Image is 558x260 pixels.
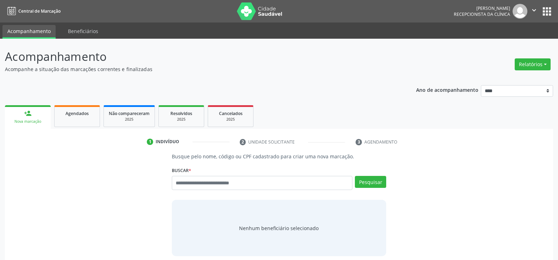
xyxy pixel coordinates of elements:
[5,5,61,17] a: Central de Marcação
[527,4,541,19] button: 
[513,4,527,19] img: img
[18,8,61,14] span: Central de Marcação
[147,139,153,145] div: 1
[10,119,46,124] div: Nova marcação
[109,117,150,122] div: 2025
[454,11,510,17] span: Recepcionista da clínica
[65,110,89,116] span: Agendados
[5,65,389,73] p: Acompanhe a situação das marcações correntes e finalizadas
[416,85,478,94] p: Ano de acompanhamento
[530,6,538,14] i: 
[213,117,248,122] div: 2025
[219,110,243,116] span: Cancelados
[156,139,179,145] div: Indivíduo
[170,110,192,116] span: Resolvidos
[164,117,199,122] div: 2025
[355,176,386,188] button: Pesquisar
[63,25,103,37] a: Beneficiários
[5,48,389,65] p: Acompanhamento
[109,110,150,116] span: Não compareceram
[454,5,510,11] div: [PERSON_NAME]
[172,153,386,160] p: Busque pelo nome, código ou CPF cadastrado para criar uma nova marcação.
[172,165,191,176] label: Buscar
[239,224,319,232] span: Nenhum beneficiário selecionado
[541,5,553,18] button: apps
[24,109,32,117] div: person_add
[515,58,551,70] button: Relatórios
[2,25,56,39] a: Acompanhamento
